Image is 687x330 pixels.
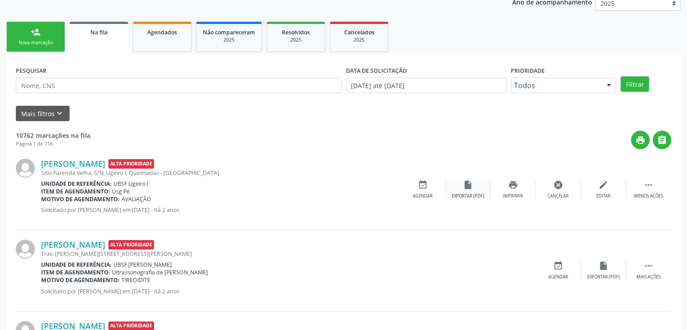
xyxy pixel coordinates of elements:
i: cancel [553,180,563,190]
i: insert_drive_file [463,180,473,190]
strong: 10762 marcações na fila [16,131,90,140]
div: Editar [596,193,611,199]
button:  [653,131,671,149]
button: print [631,131,650,149]
div: Nova marcação [13,39,58,46]
span: Na fila [90,28,107,36]
i: print [636,135,645,145]
b: Motivo de agendamento: [41,276,120,284]
div: Página 1 de 718 [16,140,90,148]
a: [PERSON_NAME] [41,159,105,169]
button: Mais filtroskeyboard_arrow_down [16,106,70,122]
i:  [644,261,654,271]
label: Prioridade [511,64,545,78]
span: Alta Prioridade [108,159,154,169]
div: Agendar [548,274,568,280]
div: Trav. [PERSON_NAME][STREET_ADDRESS][PERSON_NAME] [41,250,536,258]
i: edit [598,180,608,190]
b: Item de agendamento: [41,188,110,195]
i:  [657,135,667,145]
b: Item de agendamento: [41,269,110,276]
i: event_available [418,180,428,190]
span: Ultrassonografia de [PERSON_NAME] [112,269,208,276]
div: Exportar (PDF) [587,274,620,280]
i: event_available [553,261,563,271]
input: Nome, CNS [16,78,341,93]
div: Menos ações [634,193,663,199]
div: 2025 [273,37,318,43]
i:  [644,180,654,190]
a: [PERSON_NAME] [41,240,105,250]
p: Solicitado por [PERSON_NAME] em [DATE] - há 2 anos [41,206,400,214]
i: print [508,180,518,190]
img: img [16,159,35,178]
div: Imprimir [503,193,523,199]
div: Mais ações [636,274,661,280]
span: UBSF Ligeiro I [113,180,148,188]
div: person_add [31,27,41,37]
button: Filtrar [621,76,649,92]
label: DATA DE SOLICITAÇÃO [346,64,407,78]
span: Não compareceram [203,28,255,36]
div: Exportar (PDF) [452,193,484,199]
span: Cancelados [344,28,374,36]
b: Unidade de referência: [41,261,112,269]
div: Agendar [413,193,433,199]
div: Sitio Fazenda Velha, S/N, Ligeiro I, Queimadas - [GEOGRAPHIC_DATA] [41,169,400,177]
i: insert_drive_file [598,261,608,271]
div: 2025 [203,37,255,43]
span: AVALIAÇÃO [122,195,151,203]
div: 2025 [336,37,382,43]
div: Cancelar [547,193,569,199]
span: TIREOIDITE [122,276,150,284]
label: PESQUISAR [16,64,47,78]
span: UBSF [PERSON_NAME] [113,261,172,269]
i: keyboard_arrow_down [55,108,65,118]
b: Motivo de agendamento: [41,195,120,203]
span: Usg Pé [112,188,130,195]
b: Unidade de referência: [41,180,112,188]
span: Todos [514,81,598,90]
span: Alta Prioridade [108,240,154,250]
span: Agendados [147,28,177,36]
span: Resolvidos [282,28,310,36]
p: Solicitado por [PERSON_NAME] em [DATE] - há 2 anos [41,288,536,295]
input: Selecione um intervalo [346,78,506,93]
img: img [16,240,35,259]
